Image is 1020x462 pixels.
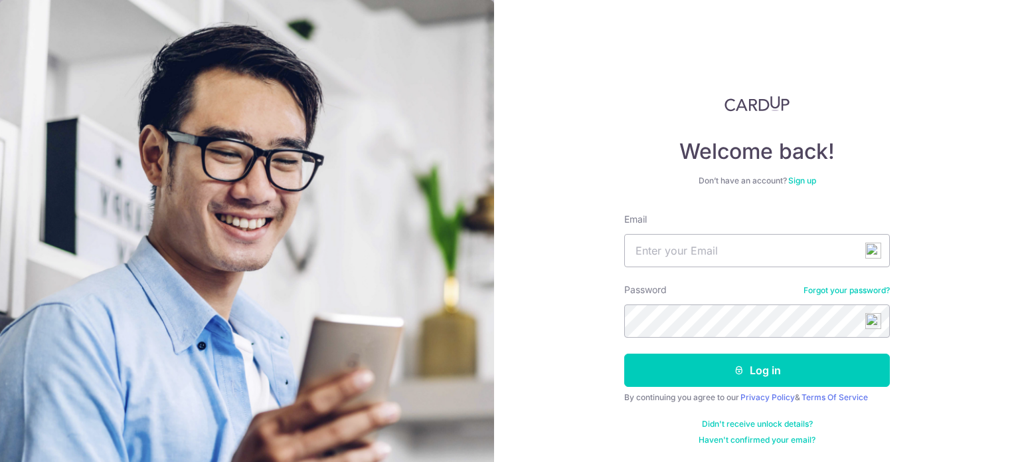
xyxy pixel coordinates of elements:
img: npw-badge-icon-locked.svg [865,243,881,259]
a: Didn't receive unlock details? [702,419,813,429]
img: CardUp Logo [724,96,790,112]
button: Log in [624,354,890,387]
a: Haven't confirmed your email? [699,435,815,445]
a: Terms Of Service [802,392,868,402]
a: Sign up [788,175,816,185]
input: Enter your Email [624,234,890,267]
div: Don’t have an account? [624,175,890,186]
img: npw-badge-icon-locked.svg [865,313,881,329]
div: By continuing you agree to our & [624,392,890,403]
h4: Welcome back! [624,138,890,165]
label: Email [624,213,647,226]
a: Privacy Policy [740,392,795,402]
a: Forgot your password? [804,285,890,296]
label: Password [624,283,667,296]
